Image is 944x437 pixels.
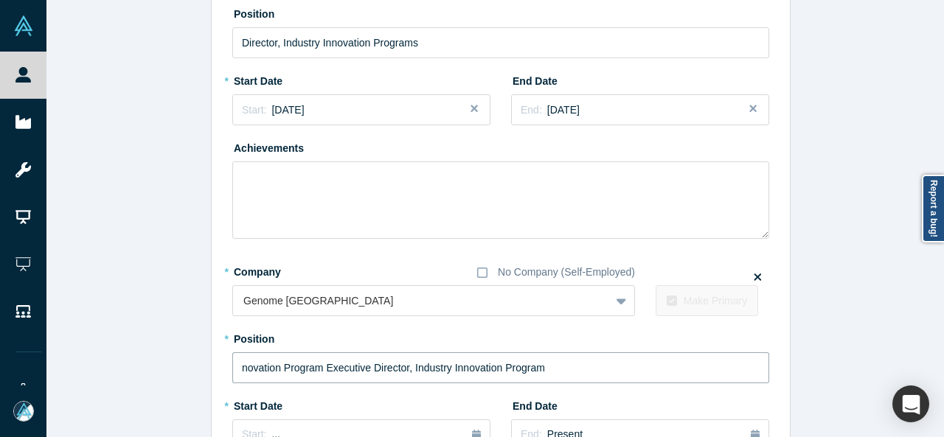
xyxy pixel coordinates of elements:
span: End: [521,104,542,116]
button: Close [468,94,490,125]
label: Position [232,1,315,22]
span: [DATE] [271,104,304,116]
button: End:[DATE] [511,94,769,125]
div: No Company (Self-Employed) [498,265,635,280]
a: Report a bug! [922,175,944,242]
img: Alchemist Vault Logo [13,15,34,36]
input: Sales Manager [232,27,769,58]
label: Company [232,259,315,280]
label: Position [232,326,315,347]
label: Start Date [232,69,315,89]
label: Start Date [232,394,315,414]
label: End Date [511,394,594,414]
input: Sales Manager [232,352,769,383]
span: [DATE] [547,104,580,116]
div: Make Primary [684,293,747,309]
img: Mia Scott's Account [13,401,34,422]
label: Achievements [232,136,315,156]
button: Start:[DATE] [232,94,490,125]
span: Start: [242,104,266,116]
button: Close [747,94,769,125]
label: End Date [511,69,594,89]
